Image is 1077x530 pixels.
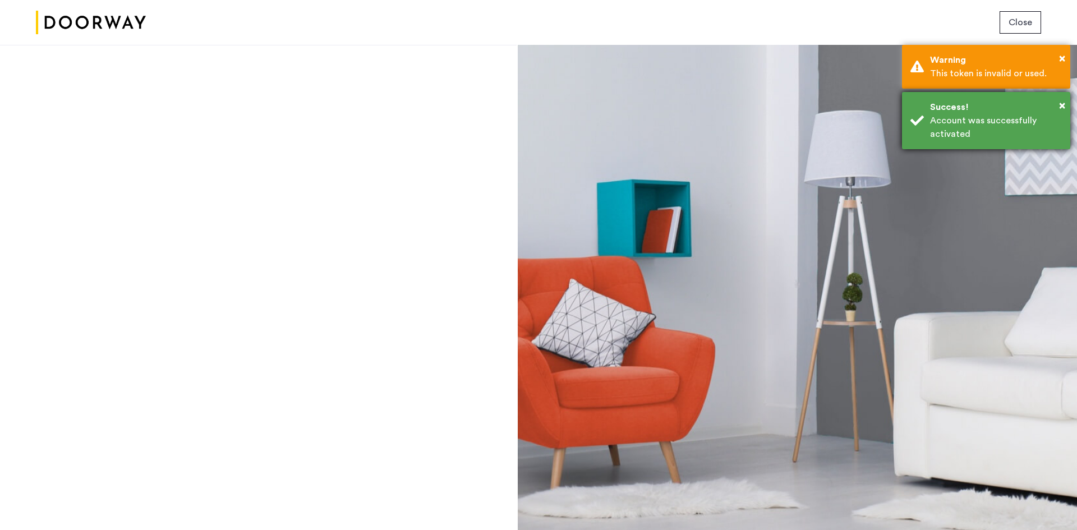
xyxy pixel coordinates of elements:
span: × [1059,100,1065,111]
img: logo [36,2,146,44]
div: Account was successfully activated [930,114,1062,141]
span: × [1059,53,1065,64]
div: This token is invalid or used. [930,67,1062,80]
button: Close [1059,50,1065,67]
span: Close [1009,16,1032,29]
div: Warning [930,53,1062,67]
button: Close [1059,97,1065,114]
div: Success! [930,100,1062,114]
button: button [1000,11,1041,34]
